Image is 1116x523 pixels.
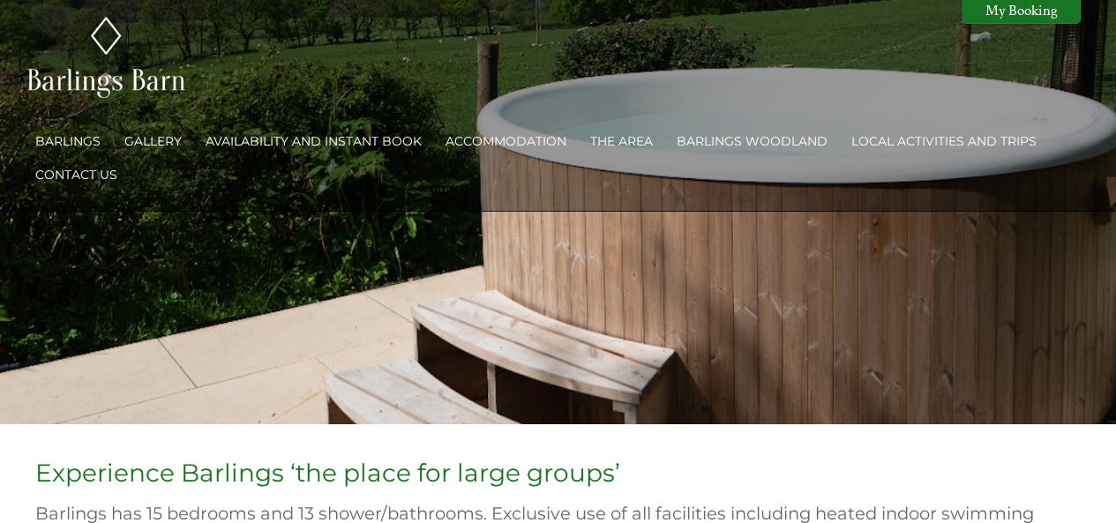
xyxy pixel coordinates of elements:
img: Barlings Barn [25,14,188,101]
a: Barlings [35,133,101,149]
a: Local activities and trips [851,133,1037,149]
a: Gallery [124,133,182,149]
a: Availability and Instant Book [206,133,422,149]
a: The Area [590,133,653,149]
a: Accommodation [446,133,566,149]
h1: Experience Barlings ‘the place for large groups’ [35,458,1060,488]
a: Contact Us [35,167,117,183]
a: Barlings Woodland [677,133,828,149]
